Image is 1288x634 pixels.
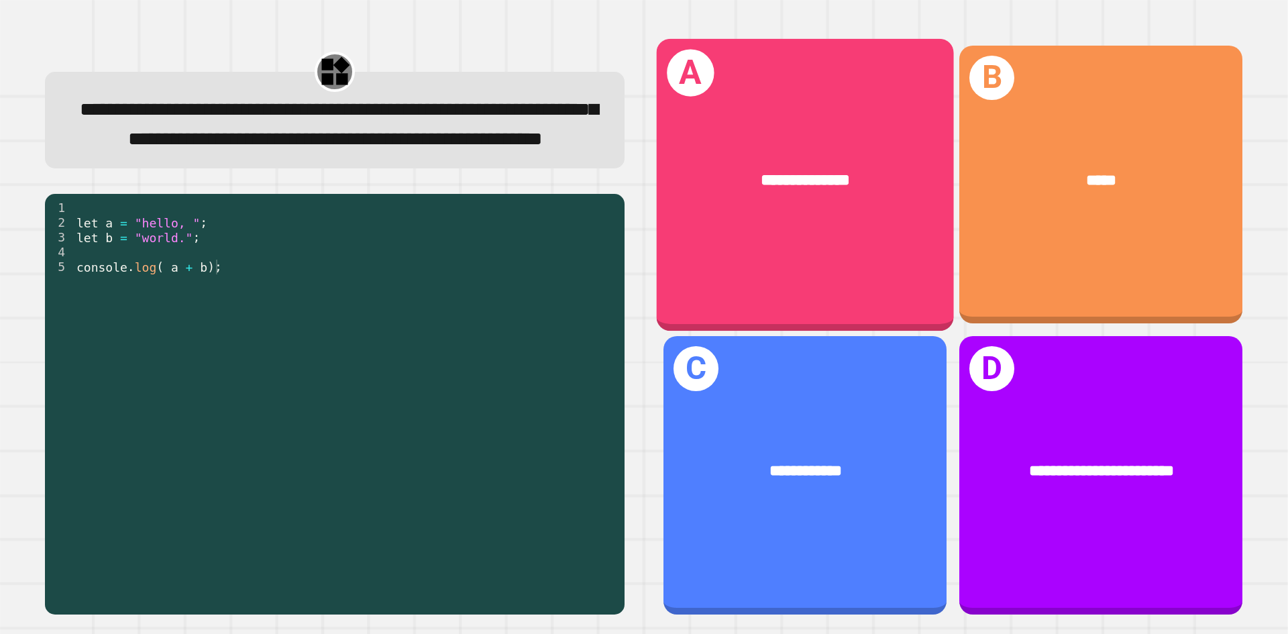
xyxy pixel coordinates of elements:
div: 5 [45,260,74,274]
h1: D [969,346,1014,391]
h1: A [667,49,714,96]
div: 1 [45,201,74,215]
div: 2 [45,215,74,230]
h1: C [674,346,718,391]
h1: B [969,56,1014,101]
div: 4 [45,245,74,260]
div: 3 [45,230,74,245]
